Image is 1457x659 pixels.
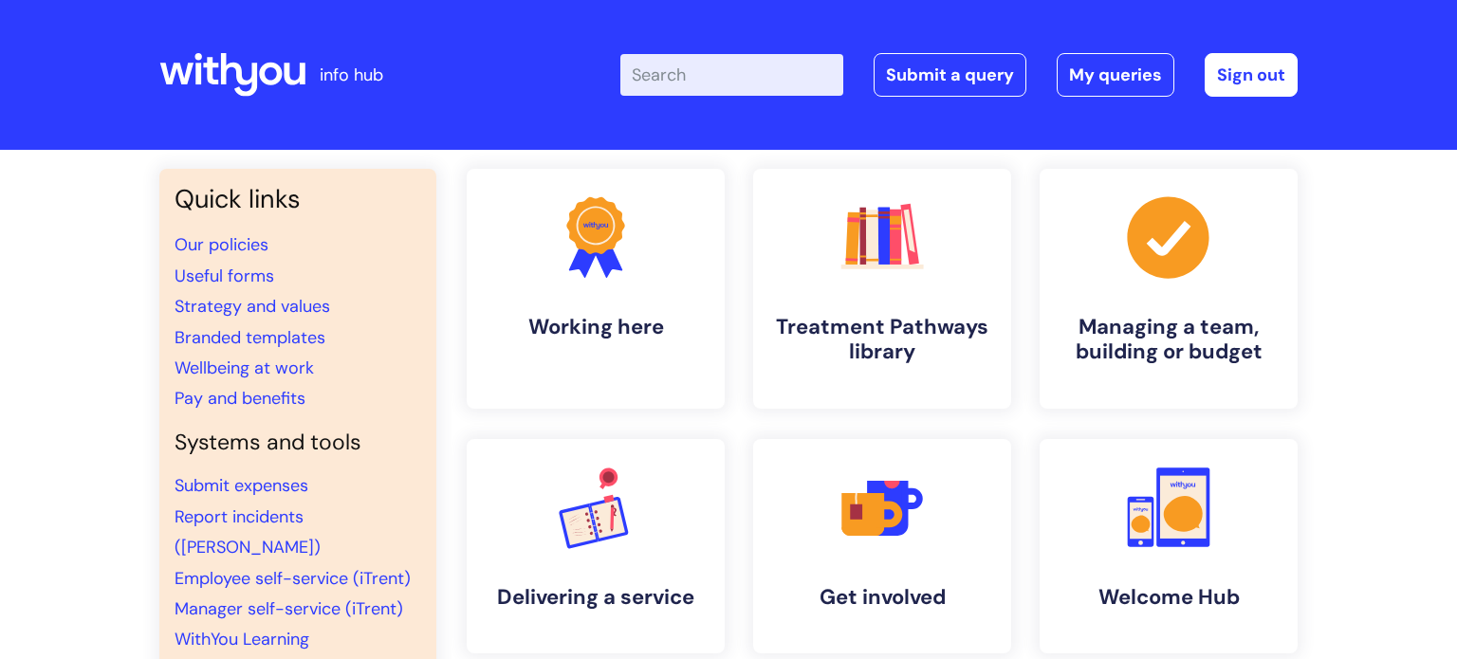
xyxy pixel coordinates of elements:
a: Wellbeing at work [175,357,314,379]
input: Search [620,54,843,96]
h4: Delivering a service [482,585,710,610]
a: Managing a team, building or budget [1040,169,1298,409]
a: Get involved [753,439,1011,653]
a: Pay and benefits [175,387,305,410]
a: Submit expenses [175,474,308,497]
a: Manager self-service (iTrent) [175,597,403,620]
div: | - [620,53,1298,97]
a: WithYou Learning [175,628,309,650]
h4: Managing a team, building or budget [1055,315,1282,365]
a: Useful forms [175,265,274,287]
a: Branded templates [175,326,325,349]
a: Strategy and values [175,295,330,318]
p: info hub [320,60,383,90]
a: Treatment Pathways library [753,169,1011,409]
h4: Treatment Pathways library [768,315,996,365]
a: Delivering a service [467,439,725,653]
a: Report incidents ([PERSON_NAME]) [175,505,321,558]
a: Our policies [175,233,268,256]
h4: Get involved [768,585,996,610]
h4: Working here [482,315,710,339]
a: My queries [1057,53,1174,97]
h4: Systems and tools [175,430,421,456]
a: Sign out [1205,53,1298,97]
a: Welcome Hub [1040,439,1298,653]
a: Submit a query [874,53,1026,97]
a: Working here [467,169,725,409]
h4: Welcome Hub [1055,585,1282,610]
h3: Quick links [175,184,421,214]
a: Employee self-service (iTrent) [175,567,411,590]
